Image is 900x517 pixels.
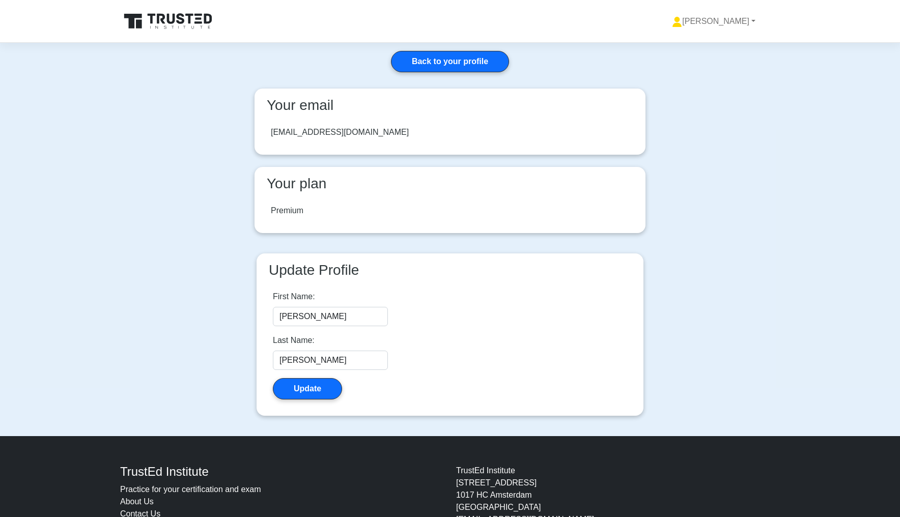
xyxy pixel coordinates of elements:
[265,262,635,279] h3: Update Profile
[391,51,509,72] a: Back to your profile
[273,291,315,303] label: First Name:
[273,334,315,347] label: Last Name:
[271,205,303,217] div: Premium
[120,497,154,506] a: About Us
[271,126,409,138] div: [EMAIL_ADDRESS][DOMAIN_NAME]
[263,175,637,192] h3: Your plan
[648,11,780,32] a: [PERSON_NAME]
[263,97,637,114] h3: Your email
[120,485,261,494] a: Practice for your certification and exam
[273,378,342,399] button: Update
[120,465,444,479] h4: TrustEd Institute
